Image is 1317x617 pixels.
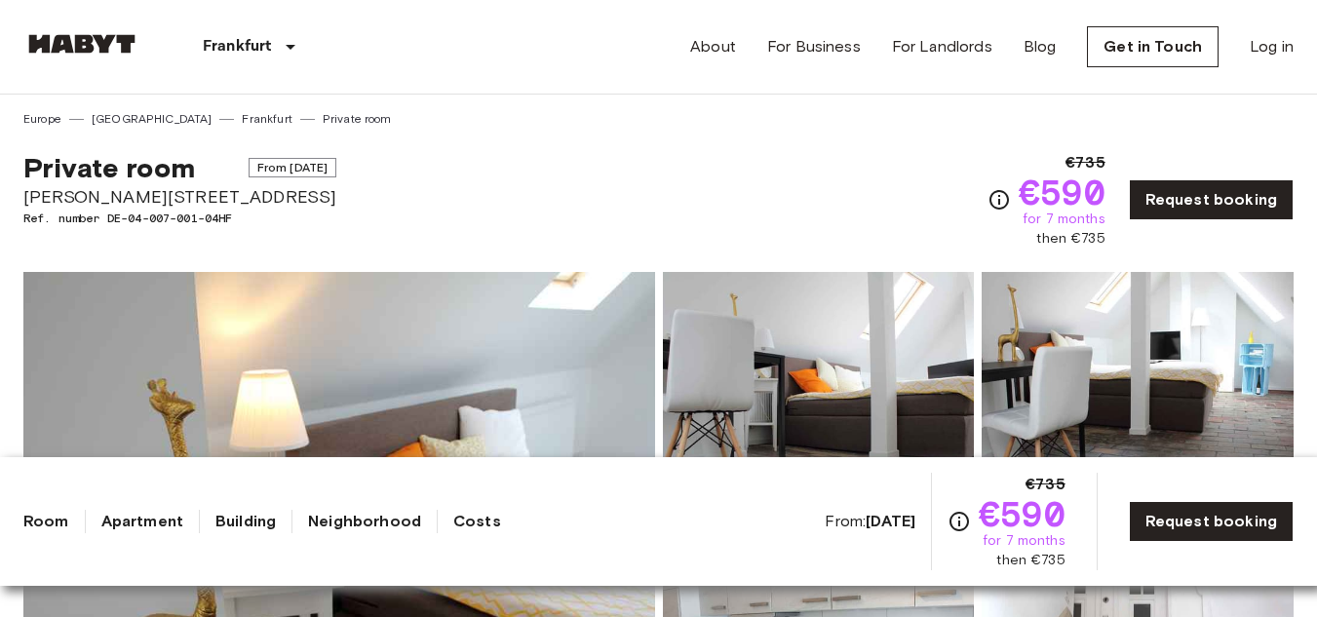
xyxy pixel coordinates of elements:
span: €735 [1065,151,1105,174]
a: For Landlords [892,35,992,58]
span: Private room [23,151,195,184]
span: then €735 [996,551,1065,570]
a: About [690,35,736,58]
a: Private room [323,110,392,128]
a: [GEOGRAPHIC_DATA] [92,110,213,128]
span: [PERSON_NAME][STREET_ADDRESS] [23,184,336,210]
a: Request booking [1129,179,1294,220]
span: €590 [979,496,1065,531]
b: [DATE] [866,512,915,530]
span: for 7 months [983,531,1065,551]
p: Frankfurt [203,35,271,58]
span: From [DATE] [249,158,337,177]
img: Habyt [23,34,140,54]
a: Neighborhood [308,510,421,533]
a: Apartment [101,510,183,533]
a: Request booking [1129,501,1294,542]
span: for 7 months [1023,210,1105,229]
span: Ref. number DE-04-007-001-04HF [23,210,336,227]
img: Picture of unit DE-04-007-001-04HF [663,272,975,527]
a: Europe [23,110,61,128]
a: Room [23,510,69,533]
span: €735 [1026,473,1065,496]
span: €590 [1019,174,1105,210]
svg: Check cost overview for full price breakdown. Please note that discounts apply to new joiners onl... [948,510,971,533]
span: From: [825,511,915,532]
span: then €735 [1036,229,1104,249]
img: Picture of unit DE-04-007-001-04HF [982,272,1294,527]
a: Get in Touch [1087,26,1219,67]
a: Log in [1250,35,1294,58]
a: Building [215,510,276,533]
a: Costs [453,510,501,533]
a: Frankfurt [242,110,291,128]
a: Blog [1024,35,1057,58]
svg: Check cost overview for full price breakdown. Please note that discounts apply to new joiners onl... [988,188,1011,212]
a: For Business [767,35,861,58]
